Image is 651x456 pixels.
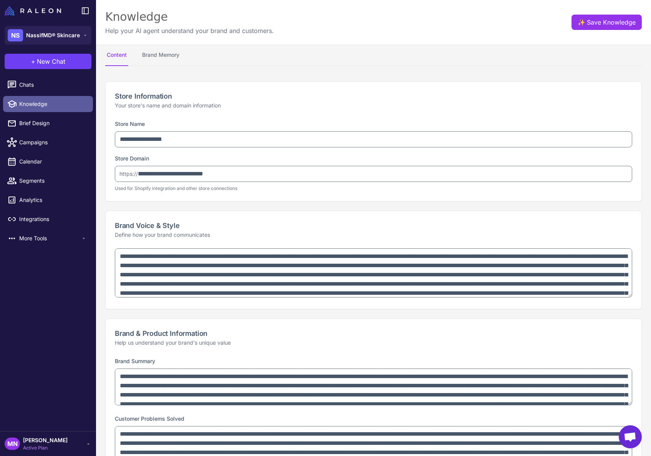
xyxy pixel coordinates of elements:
p: Used for Shopify integration and other store connections [115,185,632,192]
span: Segments [19,177,87,185]
p: Help your AI agent understand your brand and customers. [105,26,274,35]
button: NSNassifMD® Skincare [5,26,91,45]
label: Customer Problems Solved [115,415,184,422]
p: Your store's name and domain information [115,101,632,110]
span: NassifMD® Skincare [26,31,80,40]
span: Knowledge [19,100,87,108]
span: Integrations [19,215,87,223]
span: Brief Design [19,119,87,127]
h2: Brand Voice & Style [115,220,632,231]
button: +New Chat [5,54,91,69]
div: Open chat [619,425,642,448]
div: MN [5,438,20,450]
span: Chats [19,81,87,89]
a: Segments [3,173,93,189]
div: NS [8,29,23,41]
img: Raleon Logo [5,6,61,15]
h2: Brand & Product Information [115,328,632,339]
span: Active Plan [23,444,68,451]
a: Campaigns [3,134,93,150]
span: Calendar [19,157,87,166]
a: Brief Design [3,115,93,131]
button: Brand Memory [141,45,181,66]
a: Integrations [3,211,93,227]
span: ✨ [578,18,584,24]
label: Store Domain [115,155,149,162]
span: Analytics [19,196,87,204]
label: Store Name [115,121,145,127]
span: Campaigns [19,138,87,147]
a: Knowledge [3,96,93,112]
a: Chats [3,77,93,93]
span: + [31,57,35,66]
p: Define how your brand communicates [115,231,632,239]
span: More Tools [19,234,81,243]
a: Calendar [3,154,93,170]
a: Analytics [3,192,93,208]
span: New Chat [37,57,65,66]
a: Raleon Logo [5,6,64,15]
div: Knowledge [105,9,274,25]
button: Content [105,45,128,66]
label: Brand Summary [115,358,155,364]
span: [PERSON_NAME] [23,436,68,444]
h2: Store Information [115,91,632,101]
button: ✨Save Knowledge [571,15,642,30]
p: Help us understand your brand's unique value [115,339,632,347]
